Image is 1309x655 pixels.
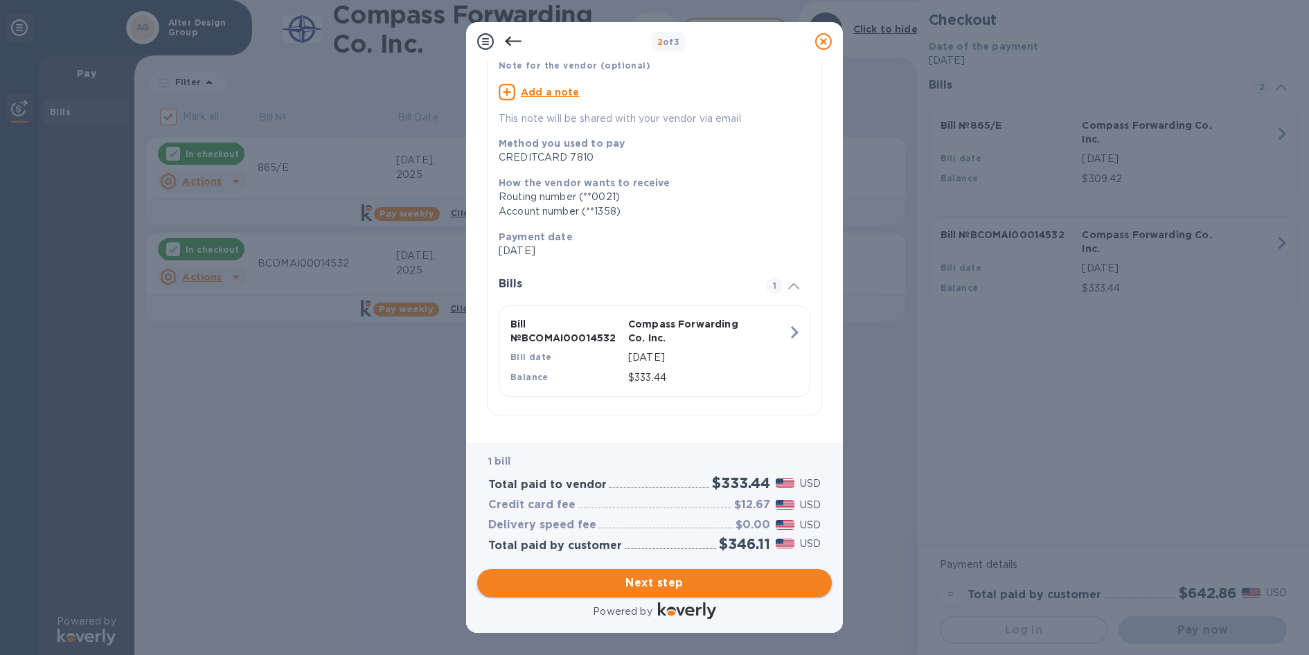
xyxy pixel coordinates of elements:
h3: Credit card fee [488,499,576,512]
p: USD [800,537,821,551]
div: Account number (**1358) [499,204,799,219]
b: Bill date [510,352,552,362]
h2: $346.11 [719,535,770,553]
button: Next step [477,569,832,597]
span: 2 [657,37,663,47]
p: This note will be shared with your vendor via email [499,111,810,126]
button: Bill №BCOMAI00014532Compass Forwarding Co. Inc.Bill date[DATE]Balance$333.44 [499,305,810,397]
h3: Delivery speed fee [488,519,596,532]
h3: $12.67 [734,499,770,512]
h3: Total paid to vendor [488,478,607,492]
b: Method you used to pay [499,138,625,149]
img: USD [776,520,794,530]
b: of 3 [657,37,680,47]
p: USD [800,518,821,532]
b: Balance [510,372,549,382]
p: $333.44 [628,370,787,385]
p: USD [800,476,821,491]
img: USD [776,478,794,488]
span: Next step [488,575,821,591]
b: 1 bill [488,456,510,467]
span: 1 [766,278,783,294]
img: USD [776,539,794,548]
h3: $0.00 [736,519,770,532]
div: CREDITCARD 7810 [499,150,799,165]
p: Powered by [593,604,652,619]
p: Bill № BCOMAI00014532 [510,317,623,345]
b: How the vendor wants to receive [499,177,670,188]
p: [DATE] [628,350,787,365]
img: Logo [658,602,716,619]
img: USD [776,500,794,510]
p: Compass Forwarding Co. Inc. [628,317,740,345]
h2: $333.44 [712,474,770,492]
h3: Total paid by customer [488,539,622,553]
p: USD [800,498,821,512]
div: Routing number (**0021) [499,190,799,204]
p: [DATE] [499,244,799,258]
b: Payment date [499,231,573,242]
b: Note for the vendor (optional) [499,60,650,71]
h3: Bills [499,278,749,291]
div: Note for the vendor (optional)Add a noteThis note will be shared with your vendor via email [499,19,810,126]
u: Add a note [521,87,580,98]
